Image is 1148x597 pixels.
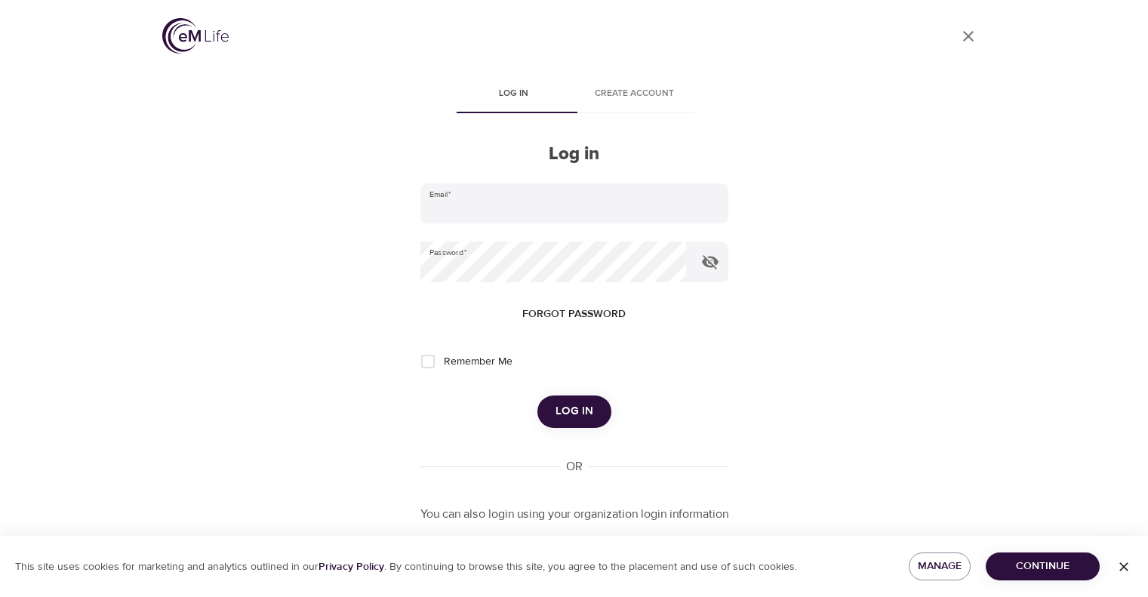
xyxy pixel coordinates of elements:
span: Forgot password [522,305,626,324]
span: Log in [463,86,565,102]
button: Continue [986,552,1100,580]
span: Log in [556,402,593,421]
button: Manage [909,552,971,580]
span: Create account [583,86,686,102]
span: Manage [921,557,959,576]
p: You can also login using your organization login information [420,506,728,523]
a: Privacy Policy [319,560,384,574]
div: disabled tabs example [420,77,728,113]
span: Continue [998,557,1088,576]
a: close [950,18,986,54]
button: Log in [537,395,611,427]
button: Forgot password [516,300,632,328]
h2: Log in [420,143,728,165]
div: OR [560,458,589,475]
span: Remember Me [444,354,512,370]
img: logo [162,18,229,54]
